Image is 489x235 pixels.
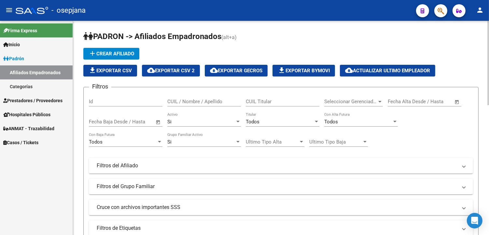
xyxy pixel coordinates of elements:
[147,66,155,74] mat-icon: cloud_download
[205,65,268,76] button: Exportar GECROS
[246,139,299,145] span: Ultimo Tipo Alta
[210,66,218,74] mat-icon: cloud_download
[5,6,13,14] mat-icon: menu
[147,68,195,74] span: Exportar CSV 2
[121,119,153,125] input: Fecha fin
[83,32,221,41] span: PADRON -> Afiliados Empadronados
[420,99,452,104] input: Fecha fin
[221,34,237,40] span: (alt+a)
[340,65,435,76] button: Actualizar ultimo Empleador
[97,204,457,211] mat-panel-title: Cruce con archivos importantes SSS
[278,68,330,74] span: Exportar Bymovi
[3,125,54,132] span: ANMAT - Trazabilidad
[142,65,200,76] button: Exportar CSV 2
[97,162,457,169] mat-panel-title: Filtros del Afiliado
[89,179,473,194] mat-expansion-panel-header: Filtros del Grupo Familiar
[97,183,457,190] mat-panel-title: Filtros del Grupo Familiar
[246,119,259,125] span: Todos
[3,139,38,146] span: Casos / Tickets
[3,41,20,48] span: Inicio
[272,65,335,76] button: Exportar Bymovi
[167,139,172,145] span: Si
[345,66,353,74] mat-icon: cloud_download
[3,27,37,34] span: Firma Express
[89,51,134,57] span: Crear Afiliado
[278,66,286,74] mat-icon: file_download
[89,119,115,125] input: Fecha inicio
[83,65,137,76] button: Exportar CSV
[89,200,473,215] mat-expansion-panel-header: Cruce con archivos importantes SSS
[324,99,377,104] span: Seleccionar Gerenciador
[89,66,96,74] mat-icon: file_download
[3,97,63,104] span: Prestadores / Proveedores
[89,68,132,74] span: Exportar CSV
[89,49,96,57] mat-icon: add
[467,213,482,228] div: Open Intercom Messenger
[3,55,24,62] span: Padrón
[454,98,461,106] button: Open calendar
[388,99,414,104] input: Fecha inicio
[345,68,430,74] span: Actualizar ultimo Empleador
[89,82,111,91] h3: Filtros
[476,6,484,14] mat-icon: person
[155,118,162,126] button: Open calendar
[210,68,262,74] span: Exportar GECROS
[324,119,338,125] span: Todos
[89,139,103,145] span: Todos
[97,225,457,232] mat-panel-title: Filtros de Etiquetas
[83,48,139,60] button: Crear Afiliado
[89,158,473,173] mat-expansion-panel-header: Filtros del Afiliado
[51,3,86,18] span: - osepjana
[167,119,172,125] span: Si
[309,139,362,145] span: Ultimo Tipo Baja
[3,111,50,118] span: Hospitales Públicos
